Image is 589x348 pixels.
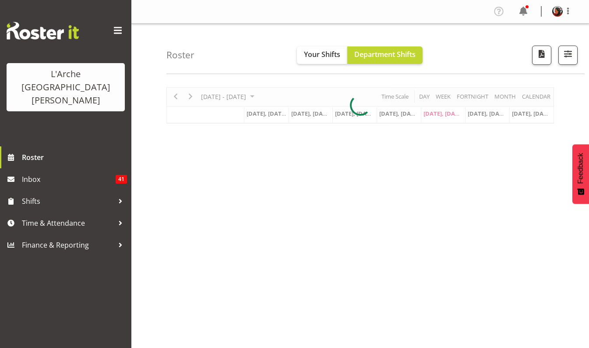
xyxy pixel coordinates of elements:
[354,50,416,59] span: Department Shifts
[347,46,423,64] button: Department Shifts
[7,22,79,39] img: Rosterit website logo
[22,217,114,230] span: Time & Attendance
[297,46,347,64] button: Your Shifts
[22,151,127,164] span: Roster
[558,46,578,65] button: Filter Shifts
[532,46,551,65] button: Download a PDF of the roster according to the set date range.
[166,50,194,60] h4: Roster
[304,50,340,59] span: Your Shifts
[22,195,114,208] span: Shifts
[572,144,589,204] button: Feedback - Show survey
[22,173,116,186] span: Inbox
[116,175,127,184] span: 41
[577,153,585,184] span: Feedback
[552,6,563,17] img: cherri-waata-vale45b4d6aa2776c258a6e23f06169d83f5.png
[15,67,116,107] div: L'Arche [GEOGRAPHIC_DATA][PERSON_NAME]
[22,238,114,252] span: Finance & Reporting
